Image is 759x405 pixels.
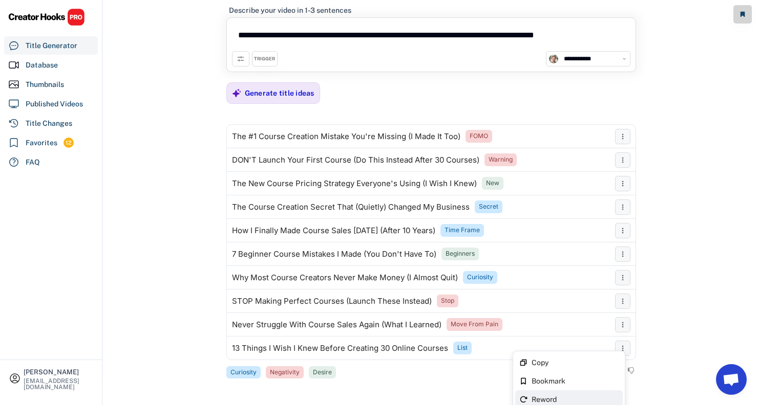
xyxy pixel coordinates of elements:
[229,6,351,15] div: Describe your video in 1-3 sentences
[457,344,468,352] div: List
[232,274,458,282] div: Why Most Course Creators Never Make Money (I Almost Quit)
[486,179,499,188] div: New
[232,321,441,329] div: Never Struggle With Course Sales Again (What I Learned)
[232,297,432,305] div: STOP Making Perfect Courses (Launch These Instead)
[532,377,619,385] div: Bookmark
[26,99,83,109] div: Published Videos
[313,368,332,377] div: Desire
[716,364,747,395] a: Open chat
[26,60,58,71] div: Database
[232,227,435,235] div: How I Finally Made Course Sales [DATE] (After 10 Years)
[446,250,475,258] div: Beginners
[467,273,493,282] div: Curiosity
[8,8,85,26] img: CHPRO%20Logo.svg
[24,378,93,390] div: [EMAIL_ADDRESS][DOMAIN_NAME]
[441,297,454,305] div: Stop
[270,368,300,377] div: Negativity
[230,368,257,377] div: Curiosity
[489,155,513,164] div: Warning
[26,118,72,129] div: Title Changes
[232,156,479,164] div: DON'T Launch Your First Course (Do This Instead After 30 Courses)
[254,56,275,62] div: TRIGGER
[470,132,488,141] div: FOMO
[532,359,619,366] div: Copy
[245,88,314,98] div: Generate title ideas
[232,250,436,258] div: 7 Beginner Course Mistakes I Made (You Don't Have To)
[549,54,558,63] img: channels4_profile.jpg
[26,157,40,168] div: FAQ
[445,226,480,235] div: Time Frame
[26,40,77,51] div: Title Generator
[26,79,64,90] div: Thumbnails
[26,138,57,148] div: Favorites
[451,320,498,329] div: Move From Pain
[232,344,448,352] div: 13 Things I Wish I Knew Before Creating 30 Online Courses
[24,369,93,375] div: [PERSON_NAME]
[532,396,619,403] div: Reword
[232,203,470,211] div: The Course Creation Secret That (Quietly) Changed My Business
[232,132,460,141] div: The #1 Course Creation Mistake You're Missing (I Made It Too)
[64,139,74,147] div: 12
[232,179,477,188] div: The New Course Pricing Strategy Everyone's Using (I Wish I Knew)
[479,202,498,211] div: Secret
